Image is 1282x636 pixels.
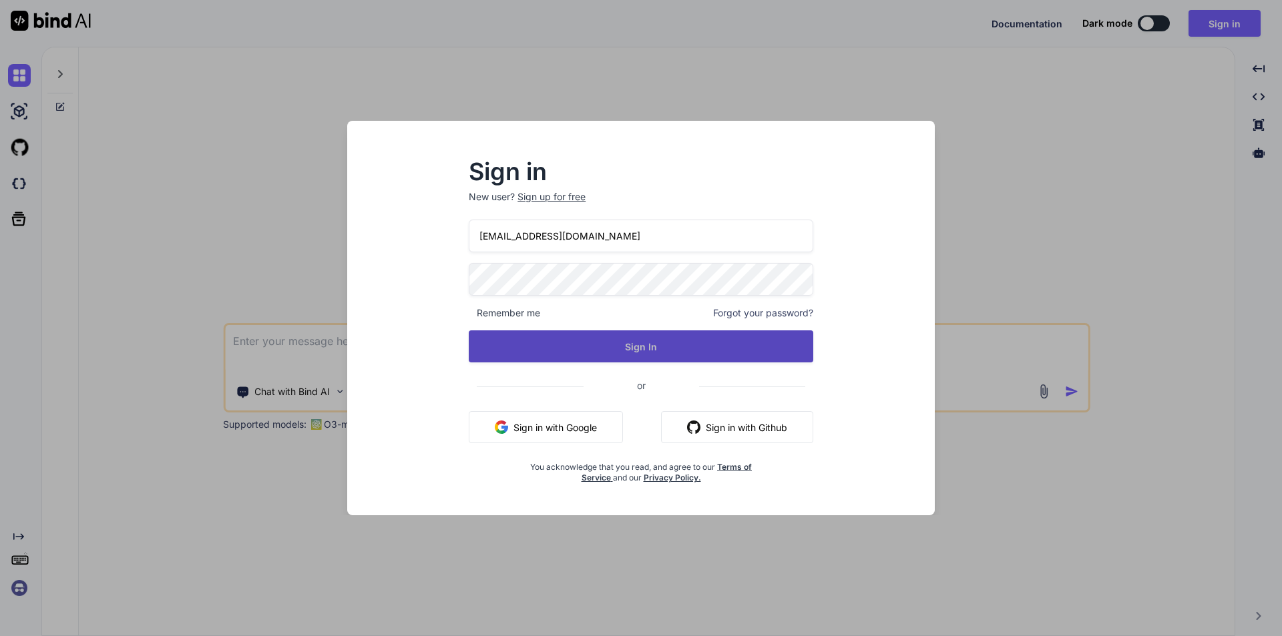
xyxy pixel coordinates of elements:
[495,420,508,434] img: google
[713,306,813,320] span: Forgot your password?
[584,369,699,402] span: or
[644,472,701,483] a: Privacy Policy.
[526,454,756,483] div: You acknowledge that you read, and agree to our and our
[661,411,813,443] button: Sign in with Github
[469,306,540,320] span: Remember me
[517,190,586,204] div: Sign up for free
[469,161,813,182] h2: Sign in
[469,411,623,443] button: Sign in with Google
[687,420,700,434] img: github
[469,330,813,362] button: Sign In
[469,190,813,220] p: New user?
[469,220,813,252] input: Login or Email
[582,462,753,483] a: Terms of Service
